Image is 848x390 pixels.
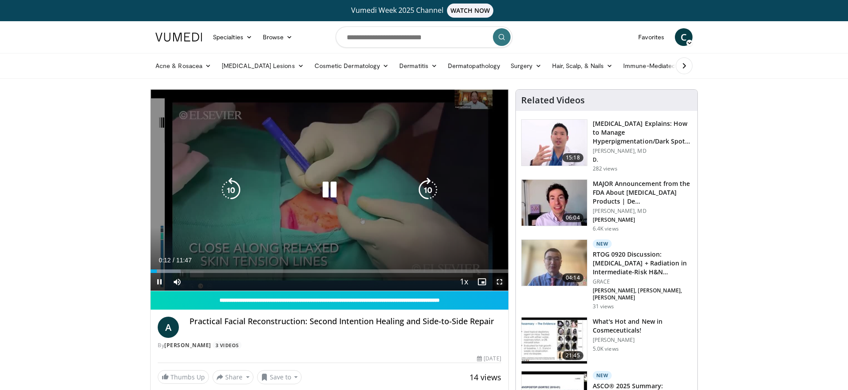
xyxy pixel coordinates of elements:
a: Favorites [633,28,670,46]
div: [DATE] [477,355,501,363]
a: C [675,28,693,46]
p: [PERSON_NAME] [593,216,692,223]
span: 06:04 [562,213,583,222]
a: [PERSON_NAME] [164,341,211,349]
img: b8d0b268-5ea7-42fe-a1b9-7495ab263df8.150x105_q85_crop-smart_upscale.jpg [522,180,587,226]
span: 0:12 [159,257,170,264]
p: [PERSON_NAME], [PERSON_NAME], [PERSON_NAME] [593,287,692,301]
p: 282 views [593,165,617,172]
span: 11:47 [176,257,192,264]
span: 15:18 [562,153,583,162]
h3: [MEDICAL_DATA] Explains: How to Manage Hyperpigmentation/Dark Spots o… [593,119,692,146]
img: e1503c37-a13a-4aad-9ea8-1e9b5ff728e6.150x105_q85_crop-smart_upscale.jpg [522,120,587,166]
a: 04:14 New RTOG 0920 Discussion: [MEDICAL_DATA] + Radiation in Intermediate-Risk H&N… GRACE [PERSO... [521,239,692,310]
a: Browse [257,28,298,46]
p: 5.0K views [593,345,619,352]
a: Specialties [208,28,257,46]
h3: RTOG 0920 Discussion: [MEDICAL_DATA] + Radiation in Intermediate-Risk H&N… [593,250,692,276]
a: Acne & Rosacea [150,57,216,75]
a: Hair, Scalp, & Nails [547,57,618,75]
a: Cosmetic Dermatology [309,57,394,75]
a: A [158,317,179,338]
img: VuMedi Logo [155,33,202,42]
button: Save to [257,370,302,384]
div: Progress Bar [151,269,508,273]
input: Search topics, interventions [336,27,512,48]
a: 21:45 What's Hot and New in Cosmeceuticals! [PERSON_NAME] 5.0K views [521,317,692,364]
div: By [158,341,501,349]
a: [MEDICAL_DATA] Lesions [216,57,309,75]
h3: MAJOR Announcement from the FDA About [MEDICAL_DATA] Products | De… [593,179,692,206]
p: New [593,371,612,380]
button: Fullscreen [491,273,508,291]
span: 04:14 [562,273,583,282]
span: / [173,257,174,264]
button: Playback Rate [455,273,473,291]
button: Pause [151,273,168,291]
img: 006fd91f-89fb-445a-a939-ffe898e241ab.150x105_q85_crop-smart_upscale.jpg [522,240,587,286]
video-js: Video Player [151,90,508,291]
a: 06:04 MAJOR Announcement from the FDA About [MEDICAL_DATA] Products | De… [PERSON_NAME], MD [PERS... [521,179,692,232]
h4: Related Videos [521,95,585,106]
p: D. [593,156,692,163]
a: Surgery [505,57,547,75]
a: Dermatopathology [443,57,505,75]
a: Thumbs Up [158,370,209,384]
a: 15:18 [MEDICAL_DATA] Explains: How to Manage Hyperpigmentation/Dark Spots o… [PERSON_NAME], MD D.... [521,119,692,172]
button: Mute [168,273,186,291]
p: 6.4K views [593,225,619,232]
p: [PERSON_NAME], MD [593,208,692,215]
p: New [593,239,612,248]
button: Enable picture-in-picture mode [473,273,491,291]
a: Vumedi Week 2025 ChannelWATCH NOW [157,4,691,18]
span: 14 views [469,372,501,382]
h3: What's Hot and New in Cosmeceuticals! [593,317,692,335]
a: Immune-Mediated [618,57,689,75]
span: WATCH NOW [447,4,494,18]
p: GRACE [593,278,692,285]
span: 21:45 [562,351,583,360]
button: Share [212,370,254,384]
p: [PERSON_NAME], MD [593,148,692,155]
p: [PERSON_NAME] [593,337,692,344]
img: b93c3ef3-c54b-4232-8c58-9d16a88381b6.150x105_q85_crop-smart_upscale.jpg [522,318,587,363]
a: 3 Videos [212,341,242,349]
h4: Practical Facial Reconstruction: Second Intention Healing and Side-to-Side Repair [189,317,501,326]
p: 31 views [593,303,614,310]
a: Dermatitis [394,57,443,75]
